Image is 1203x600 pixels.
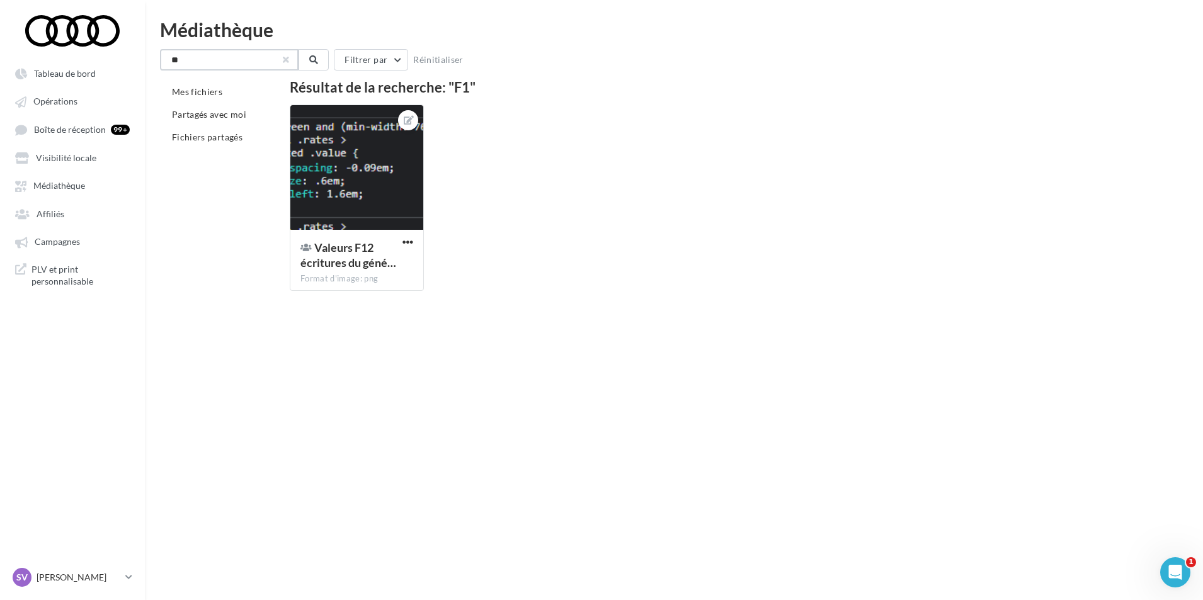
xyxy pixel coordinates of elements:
[34,124,106,135] span: Boîte de réception
[160,20,1188,39] div: Médiathèque
[37,571,120,584] p: [PERSON_NAME]
[33,96,77,107] span: Opérations
[8,89,137,112] a: Opérations
[8,202,137,225] a: Affiliés
[8,174,137,196] a: Médiathèque
[8,118,137,141] a: Boîte de réception 99+
[10,565,135,589] a: SV [PERSON_NAME]
[1160,557,1190,587] iframe: Intercom live chat
[290,81,1144,94] div: Résultat de la recherche: "F1"
[8,230,137,252] a: Campagnes
[8,258,137,293] a: PLV et print personnalisable
[33,181,85,191] span: Médiathèque
[16,571,28,584] span: SV
[300,273,413,285] div: Format d'image: png
[8,146,137,169] a: Visibilité locale
[334,49,408,71] button: Filtrer par
[1186,557,1196,567] span: 1
[8,62,137,84] a: Tableau de bord
[111,125,130,135] div: 99+
[300,241,396,269] span: Valeurs F12 écritures du générateur étiquettes CO2
[408,52,469,67] button: Réinitialiser
[172,132,242,142] span: Fichiers partagés
[172,86,222,97] span: Mes fichiers
[36,152,96,163] span: Visibilité locale
[37,208,64,219] span: Affiliés
[35,237,80,247] span: Campagnes
[31,263,130,288] span: PLV et print personnalisable
[172,109,246,120] span: Partagés avec moi
[34,68,96,79] span: Tableau de bord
